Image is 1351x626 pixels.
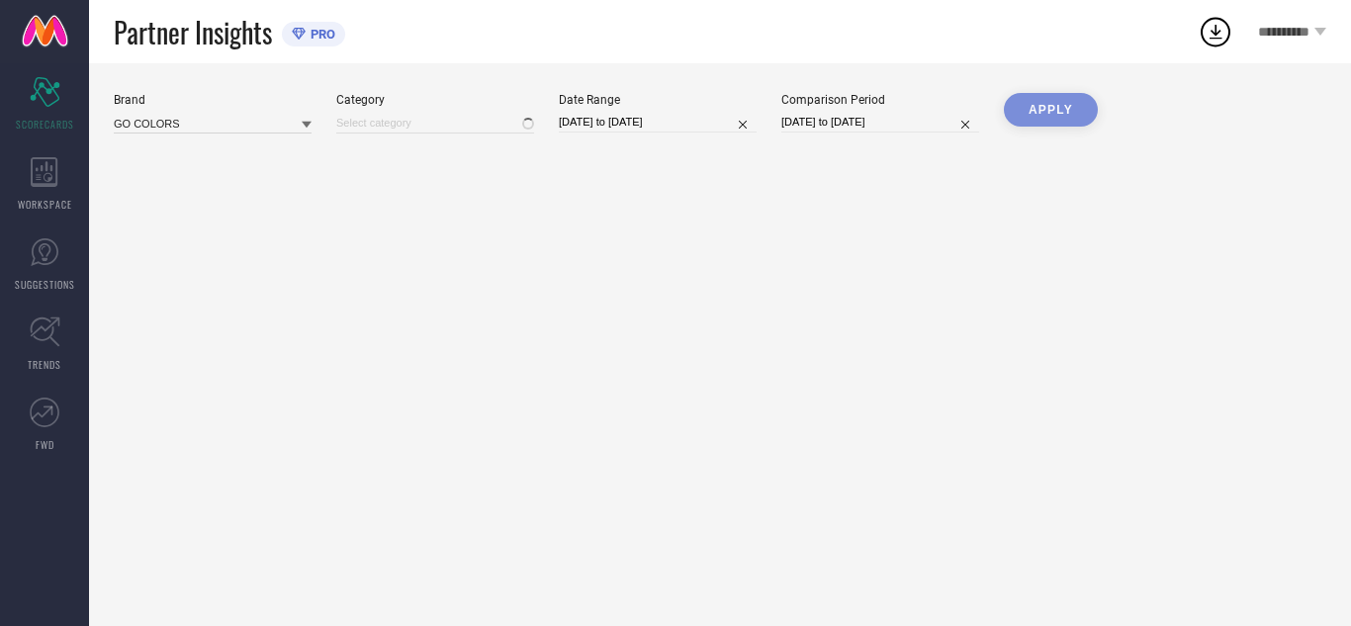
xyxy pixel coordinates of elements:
[559,93,757,107] div: Date Range
[114,93,312,107] div: Brand
[781,112,979,133] input: Select comparison period
[781,93,979,107] div: Comparison Period
[28,357,61,372] span: TRENDS
[16,117,74,132] span: SCORECARDS
[559,112,757,133] input: Select date range
[18,197,72,212] span: WORKSPACE
[36,437,54,452] span: FWD
[336,93,534,107] div: Category
[15,277,75,292] span: SUGGESTIONS
[1198,14,1233,49] div: Open download list
[306,27,335,42] span: PRO
[114,12,272,52] span: Partner Insights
